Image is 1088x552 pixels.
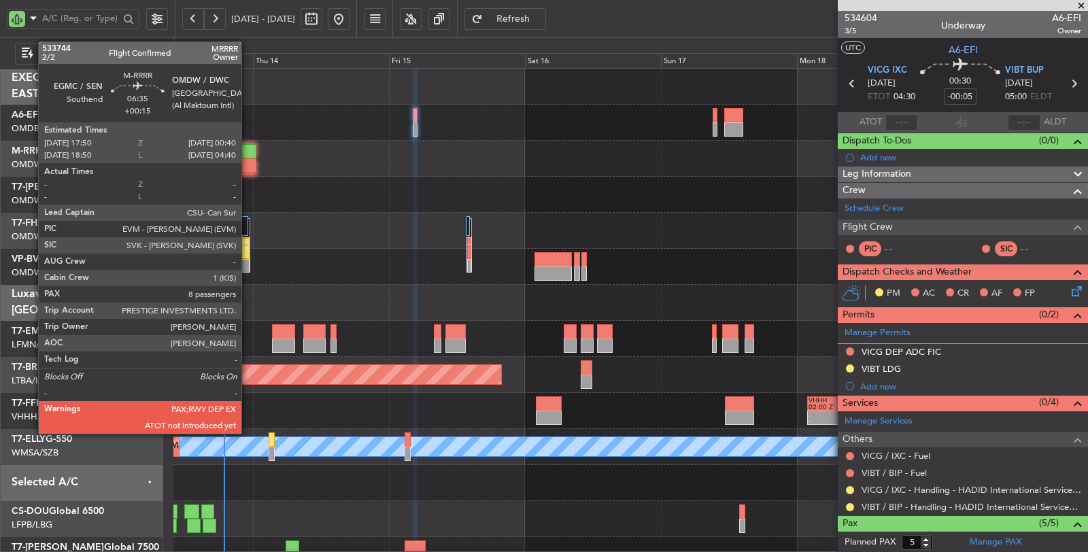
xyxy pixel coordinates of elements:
a: CS-DOUGlobal 6500 [12,506,104,516]
div: 02:00 Z [809,404,838,411]
a: VP-BVVBBJ1 [12,254,67,264]
a: T7-FHXGlobal 5000 [12,218,99,228]
span: ATOT [860,116,882,129]
div: VHHH [809,397,838,404]
span: [DATE] [1005,77,1033,90]
span: Crew [843,183,866,199]
button: Refresh [464,8,546,30]
a: OMDW/DWC [12,266,68,279]
span: T7-[PERSON_NAME] [12,542,104,552]
a: LFMN/NCE [12,339,58,351]
span: T7-[PERSON_NAME] [12,182,104,192]
span: (0/2) [1039,307,1059,322]
a: VICG / IXC - Fuel [862,450,930,462]
a: VIBT / BIP - Handling - HADID International Services, FZE [862,501,1081,513]
div: Sat 16 [525,53,661,69]
span: A6-EFI [1052,11,1081,25]
div: Fri 15 [389,53,525,69]
span: T7-FHX [12,218,44,228]
a: VHHH/HKG [12,411,60,423]
div: [DATE] [177,40,200,52]
a: Manage PAX [970,536,1021,549]
div: VICG DEP ADC FIC [862,346,941,358]
a: Schedule Crew [845,202,904,215]
div: Wed 13 [118,53,254,69]
span: 3/5 [845,25,877,37]
button: Only With Activity [15,43,148,65]
input: --:-- [885,114,918,131]
span: Flight Crew [843,220,893,235]
span: T7-ELLY [12,434,46,444]
a: OMDB/DXB [12,122,61,135]
span: M-RRRR [12,146,48,156]
button: UTC [841,41,865,54]
span: Pax [843,516,857,532]
div: Mon 18 [797,53,933,69]
a: OMDW/DWC [12,158,68,171]
span: T7-FFI [12,398,39,408]
div: - - [1021,243,1051,255]
span: 534604 [845,11,877,25]
span: VP-BVV [12,254,45,264]
span: Permits [843,307,874,323]
a: T7-FFIFalcon 7X [12,398,84,408]
span: Dispatch To-Dos [843,133,911,149]
a: WMSA/SZB [12,447,58,459]
a: Manage Services [845,415,913,428]
span: A6-EFI [12,110,41,120]
div: Sun 17 [661,53,797,69]
span: [DATE] [868,77,896,90]
div: SIC [995,241,1017,256]
span: 04:30 [894,90,915,104]
span: AF [991,287,1002,300]
span: VICG IXC [868,64,907,77]
div: PIC [859,241,881,256]
span: (0/0) [1039,133,1059,148]
a: M-RRRRGlobal 6000 [12,146,103,156]
div: VIBT LDG [862,363,901,375]
input: A/C (Reg. or Type) [42,8,119,29]
a: LTBA/ISL [12,375,48,387]
a: OMDW/DWC [12,230,68,243]
a: T7-[PERSON_NAME]Global 7500 [12,182,159,192]
a: OMDW/DWC [12,194,68,207]
a: VIBT / BIP - Fuel [862,467,927,479]
span: T7-EMI [12,326,43,336]
div: Add new [860,381,1081,392]
span: Refresh [486,14,541,24]
span: Leg Information [843,167,911,182]
div: - - [885,243,915,255]
a: LFPB/LBG [12,519,52,531]
div: Thu 14 [253,53,389,69]
a: T7-BREChallenger 604 [12,362,112,372]
a: T7-EMIHawker 900XP [12,326,109,336]
span: Dispatch Checks and Weather [843,264,972,280]
span: AC [923,287,935,300]
span: CR [957,287,969,300]
span: ELDT [1030,90,1052,104]
span: CS-DOU [12,506,49,516]
span: (5/5) [1039,516,1059,530]
a: T7-[PERSON_NAME]Global 7500 [12,542,159,552]
a: T7-ELLYG-550 [12,434,72,444]
div: Underway [941,18,985,33]
span: Only With Activity [36,49,143,58]
div: - [809,418,838,425]
span: ETOT [868,90,890,104]
div: Add new [860,152,1081,163]
span: 05:00 [1005,90,1027,104]
span: (0/4) [1039,395,1059,409]
span: [DATE] - [DATE] [231,13,295,25]
span: PM [887,287,900,300]
span: Others [843,432,872,447]
span: ALDT [1044,116,1066,129]
span: T7-BRE [12,362,44,372]
span: FP [1025,287,1035,300]
a: Manage Permits [845,326,911,340]
label: Planned PAX [845,536,896,549]
span: VIBT BUP [1005,64,1044,77]
a: VICG / IXC - Handling - HADID International Services, FZE [862,484,1081,496]
span: Services [843,396,878,411]
span: A6-EFI [949,43,978,57]
a: A6-EFIFalcon 7X [12,110,86,120]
